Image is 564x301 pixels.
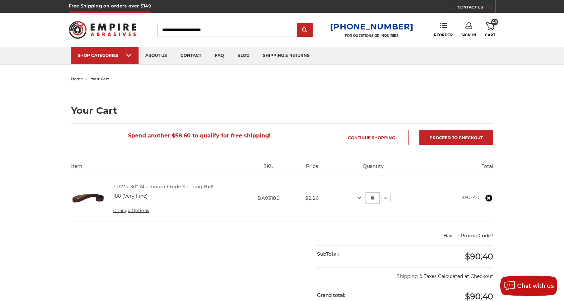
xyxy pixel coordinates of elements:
[256,47,316,64] a: shipping & returns
[298,23,312,37] input: Submit
[71,181,105,215] img: 1-1/2" x 30" Sanding Belt - Aluminum Oxide
[517,283,554,289] span: Chat with us
[462,194,479,200] strong: $90.40
[434,22,453,37] a: Reorder
[128,132,271,139] span: Spend another $58.60 to qualify for free shipping!
[317,246,405,262] div: SubTotal:
[113,184,214,190] a: 1-1/2" x 30" Aluminum Oxide Sanding Belt
[434,33,453,37] span: Reorder
[365,192,380,204] input: 1-1/2" x 30" Aluminum Oxide Sanding Belt Quantity:
[317,267,493,280] p: Shipping & Taxes Calculated at Checkout
[257,195,280,201] span: BA03180
[418,163,493,175] th: Total
[174,47,208,64] a: contact
[91,77,109,81] span: your cart
[231,47,256,64] a: blog
[458,3,495,13] a: CONTACT US
[139,47,174,64] a: about us
[491,19,498,25] span: 40
[242,163,295,175] th: SKU
[462,33,476,37] span: Sign In
[419,130,493,145] a: Proceed to checkout
[71,106,493,115] h1: Your Cart
[78,53,132,58] div: SHOP CATEGORIES
[71,163,242,175] th: Item
[443,232,493,239] button: Have a Promo Code?
[330,34,413,38] p: FOR QUESTIONS OR INQUIRIES
[330,22,413,31] a: [PHONE_NUMBER]
[500,276,557,296] button: Chat with us
[329,163,418,175] th: Quantity
[335,130,409,145] a: Continue Shopping
[113,208,149,213] a: Change Options
[305,195,319,201] span: $2.26
[295,163,329,175] th: Price
[465,252,493,261] span: $90.40
[317,292,345,298] strong: Grand total:
[71,77,83,81] a: home
[208,47,231,64] a: faq
[113,193,148,200] dd: 180 (Very Fine)
[485,22,495,37] a: 40 Cart
[485,33,495,37] span: Cart
[69,17,137,43] img: Empire Abrasives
